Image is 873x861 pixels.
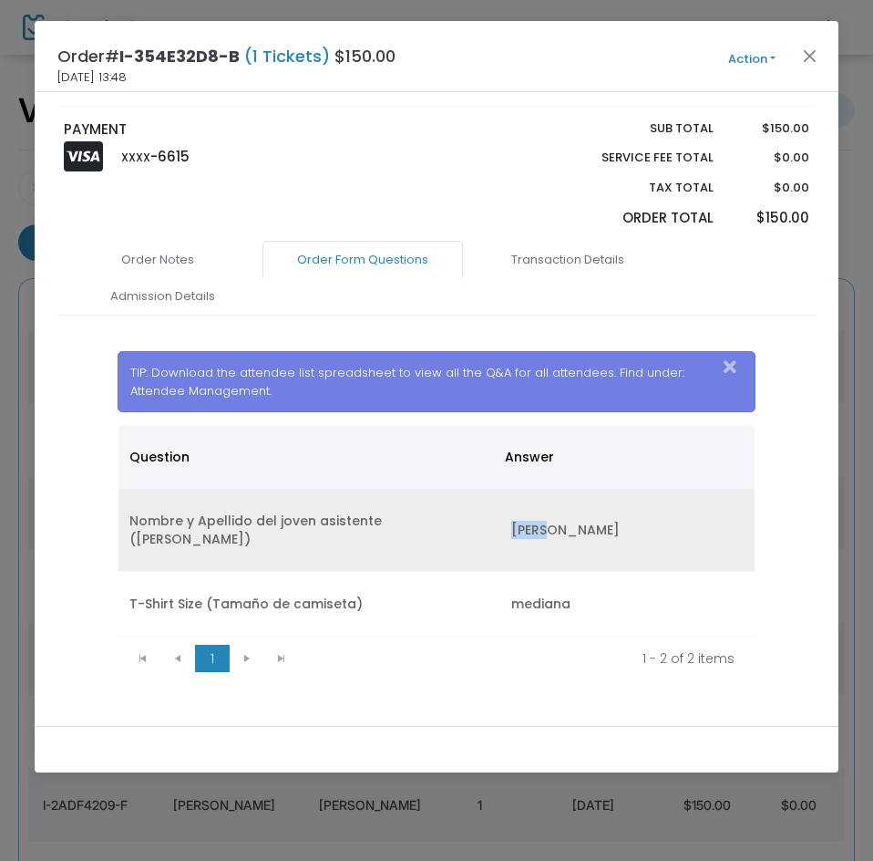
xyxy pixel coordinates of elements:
a: Admission Details [62,277,262,316]
span: [DATE] 13:48 [57,68,127,87]
p: Tax Total [540,179,714,197]
a: Transaction Details [467,241,668,279]
td: Nombre y Apellido del joven asistente ([PERSON_NAME]) [118,489,500,572]
td: T-Shirt Size (Tamaño de camiseta) [118,572,500,637]
span: -6615 [150,147,190,166]
td: [PERSON_NAME] [500,489,755,572]
p: $150.00 [732,208,809,229]
p: Service Fee Total [540,149,714,167]
th: Question [118,425,494,489]
p: $0.00 [732,149,809,167]
span: I-354E32D8-B [119,45,240,67]
button: Close [797,44,821,67]
div: TIP: Download the attendee list spreadsheet to view all the Q&A for all attendees. Find under: At... [118,351,756,412]
a: Order Notes [57,241,258,279]
div: Data table [118,425,755,637]
p: PAYMENT [64,119,427,140]
p: $0.00 [732,179,809,197]
button: Close [718,352,755,382]
span: XXXX [121,150,150,165]
kendo-pager-info: 1 - 2 of 2 items [312,649,735,668]
th: Answer [494,425,745,489]
h4: Order# $150.00 [57,44,395,68]
p: Order Total [540,208,714,229]
p: Sub total [540,119,714,138]
span: Page 1 [195,645,230,672]
p: $150.00 [732,119,809,138]
td: mediana [500,572,755,637]
button: Action [697,49,806,69]
a: Order Form Questions [262,241,463,279]
span: (1 Tickets) [240,45,334,67]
